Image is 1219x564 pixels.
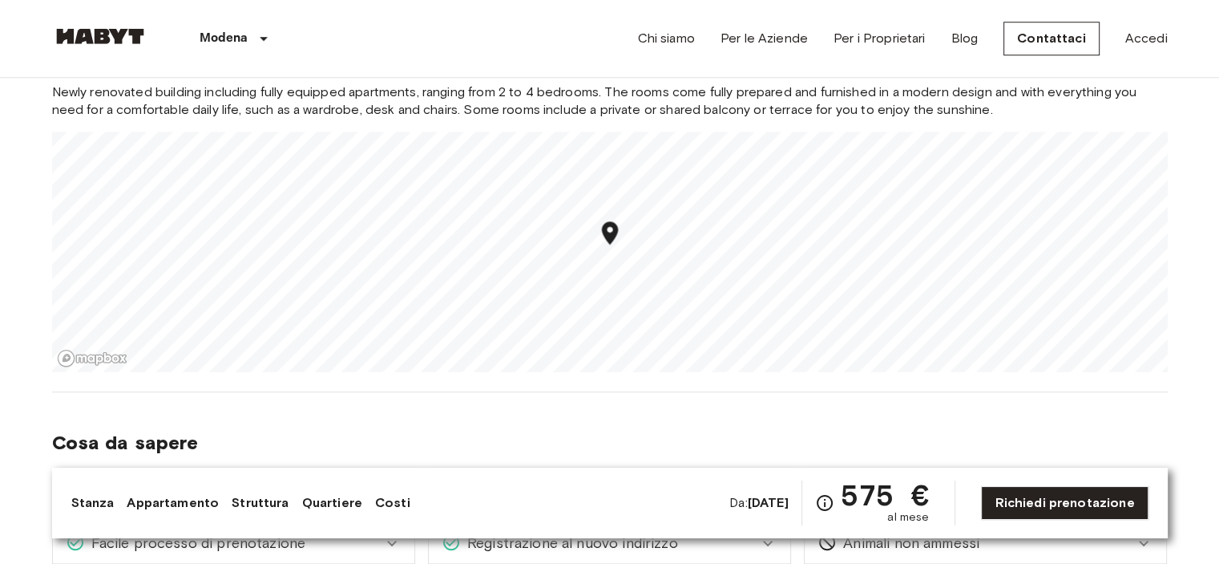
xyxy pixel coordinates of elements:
[232,493,289,513] a: Struttura
[951,29,978,48] a: Blog
[595,219,624,252] div: Map marker
[375,493,410,513] a: Costi
[1003,22,1100,55] a: Contattaci
[57,349,127,367] a: Mapbox logo
[729,494,788,512] span: Da:
[127,493,219,513] a: Appartamento
[721,29,808,48] a: Per le Aziende
[805,523,1166,563] div: Animali non ammessi
[461,533,678,554] span: Registrazione al nuovo indirizzo
[837,533,979,554] span: Animali non ammessi
[52,132,1168,372] canvas: Map
[52,83,1168,119] span: Newly renovated building including fully equipped apartments, ranging from 2 to 4 bedrooms. The r...
[52,28,148,44] img: Habyt
[302,493,362,513] a: Quartiere
[841,481,930,509] span: 575 €
[834,29,926,48] a: Per i Proprietari
[53,523,414,563] div: Facile processo di prenotazione
[748,495,789,510] b: [DATE]
[887,509,929,525] span: al mese
[85,533,306,554] span: Facile processo di prenotazione
[200,29,248,48] p: Modena
[637,29,694,48] a: Chi siamo
[1125,29,1168,48] a: Accedi
[815,493,834,513] svg: Verifica i dettagli delle spese nella sezione 'Riassunto dei Costi'. Si prega di notare che gli s...
[981,486,1148,520] a: Richiedi prenotazione
[52,431,1168,455] span: Cosa da sapere
[429,523,790,563] div: Registrazione al nuovo indirizzo
[71,493,115,513] a: Stanza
